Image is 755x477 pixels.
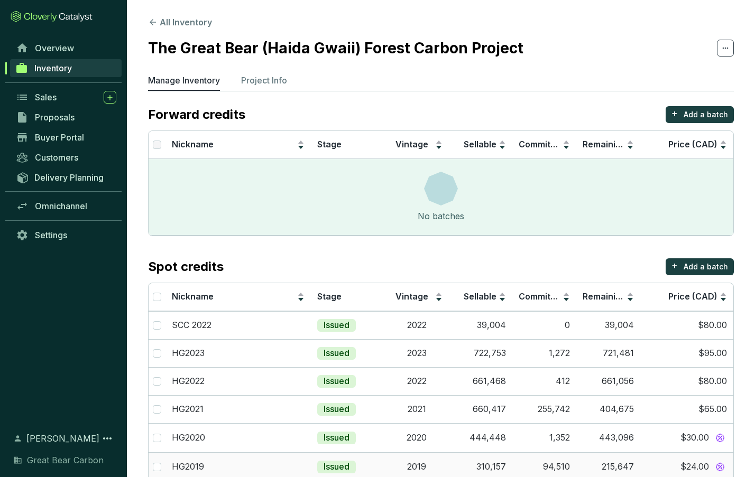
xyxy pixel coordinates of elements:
p: SCC 2022 [172,320,211,331]
td: 2022 [385,311,449,339]
button: +Add a batch [666,106,734,123]
td: $80.00 [640,367,733,395]
td: $95.00 [640,339,733,367]
span: Delivery Planning [34,172,104,183]
td: $65.00 [640,395,733,423]
td: 412 [512,367,576,395]
span: Stage [317,291,342,302]
th: Stage [311,131,385,159]
span: Nickname [172,139,214,149]
span: Remaining [583,291,626,302]
td: 721,481 [576,339,640,367]
p: HG2021 [172,404,204,415]
td: 0 [512,311,576,339]
a: Proposals [11,108,122,126]
td: 444,448 [449,423,513,452]
span: Vintage [395,291,428,302]
button: +Add a batch [666,258,734,275]
a: Customers [11,148,122,166]
p: Issued [324,320,349,331]
span: Sales [35,92,57,102]
span: Vintage [395,139,428,149]
td: 2020 [385,423,449,452]
p: Manage Inventory [148,74,220,87]
p: HG2019 [172,461,204,473]
td: 2021 [385,395,449,423]
span: Omnichannel [35,201,87,211]
td: 661,056 [576,367,640,395]
a: Settings [11,226,122,244]
td: 2023 [385,339,449,367]
p: Add a batch [684,261,728,272]
span: Committed [519,139,564,149]
div: No batches [418,210,464,222]
td: 255,742 [512,395,576,423]
span: Stage [317,139,342,149]
a: Omnichannel [11,197,122,215]
a: Sales [11,88,122,106]
p: HG2022 [172,376,205,387]
span: Proposals [35,112,75,123]
span: Committed [519,291,564,302]
span: Overview [35,43,74,53]
p: Issued [324,461,349,473]
p: HG2023 [172,348,205,359]
td: 2022 [385,367,449,395]
td: 722,753 [449,339,513,367]
span: Price (CAD) [668,291,717,302]
p: + [671,106,678,121]
p: Issued [324,376,349,387]
span: [PERSON_NAME] [26,432,99,445]
p: + [671,258,678,273]
span: $24.00 [680,461,709,473]
h2: The Great Bear (Haida Gwaii) Forest Carbon Project [148,37,523,59]
span: Great Bear Carbon [27,454,104,466]
td: 39,004 [576,311,640,339]
p: Project Info [241,74,287,87]
span: Remaining [583,139,626,149]
td: 1,352 [512,423,576,452]
a: Buyer Portal [11,128,122,146]
p: Issued [324,432,349,444]
span: Buyer Portal [35,132,84,143]
td: 660,417 [449,395,513,423]
span: Nickname [172,291,214,302]
td: 404,675 [576,395,640,423]
p: HG2020 [172,432,205,444]
td: 39,004 [449,311,513,339]
span: Customers [35,152,78,163]
a: Delivery Planning [11,169,122,186]
button: All Inventory [148,16,212,29]
td: 443,096 [576,423,640,452]
td: 1,272 [512,339,576,367]
p: Add a batch [684,109,728,120]
a: Inventory [10,59,122,77]
span: Inventory [34,63,72,73]
td: $80.00 [640,311,733,339]
span: $30.00 [680,432,709,444]
span: Sellable [464,139,496,149]
th: Stage [311,283,385,311]
td: 661,468 [449,367,513,395]
p: Forward credits [148,106,245,123]
p: Issued [324,348,349,359]
a: Overview [11,39,122,57]
span: Settings [35,230,67,240]
p: Spot credits [148,258,224,275]
span: Sellable [464,291,496,302]
p: Issued [324,404,349,415]
span: Price (CAD) [668,139,717,149]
